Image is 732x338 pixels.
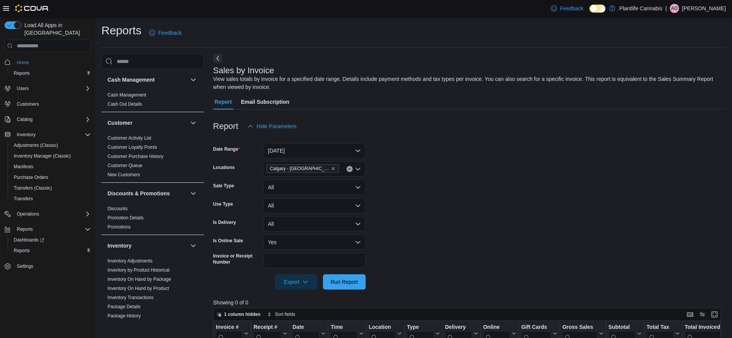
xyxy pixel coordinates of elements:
a: Dashboards [8,235,94,245]
span: Purchase Orders [14,174,48,180]
a: Reports [11,69,33,78]
span: Hide Parameters [257,122,297,130]
button: Keyboard shortcuts [685,310,695,319]
button: Clear input [347,166,353,172]
button: Inventory [14,130,39,139]
button: All [263,216,366,232]
button: Cash Management [108,76,187,84]
span: AO [671,4,677,13]
button: Purchase Orders [8,172,94,183]
span: Manifests [14,164,33,170]
label: Sale Type [213,183,234,189]
a: Inventory by Product Historical [108,267,170,273]
span: Users [17,85,29,92]
span: Reports [14,70,30,76]
div: Delivery [445,324,472,331]
button: Reports [8,68,94,79]
a: Product Expirations [108,322,147,328]
div: Cash Management [101,90,204,112]
span: Adjustments (Classic) [14,142,58,148]
div: Time [331,324,358,331]
span: Inventory Manager (Classic) [14,153,71,159]
div: Gift Cards [521,324,551,331]
span: Reports [14,225,91,234]
button: Inventory [108,242,187,249]
div: Alexi Olchoway [670,4,679,13]
span: Users [14,84,91,93]
label: Is Online Sale [213,238,243,244]
button: Transfers (Classic) [8,183,94,193]
span: Discounts [108,206,128,212]
span: Customers [14,99,91,109]
a: Package History [108,313,141,319]
a: Customers [14,100,42,109]
a: Cash Out Details [108,101,142,107]
button: Reports [8,245,94,256]
span: Calgary - [GEOGRAPHIC_DATA] [270,165,329,172]
span: Operations [17,211,39,217]
button: Catalog [14,115,35,124]
label: Date Range [213,146,240,152]
span: Settings [14,261,91,271]
button: All [263,198,366,213]
a: Package Details [108,304,141,309]
p: Plantlife Cannabis [619,4,662,13]
span: Report [215,94,232,109]
span: Package Details [108,304,141,310]
a: Manifests [11,162,36,171]
button: Customer [189,118,198,127]
a: Inventory Adjustments [108,258,152,264]
span: Operations [14,209,91,219]
span: Reports [11,246,91,255]
a: Customer Queue [108,163,142,168]
span: 1 column hidden [224,311,260,317]
span: Manifests [11,162,91,171]
button: Open list of options [355,166,361,172]
span: Settings [17,263,33,269]
a: New Customers [108,172,140,177]
p: Showing 0 of 0 [213,299,726,306]
div: Total Invoiced [685,324,724,331]
button: Hide Parameters [244,119,300,134]
label: Use Type [213,201,233,207]
span: Reports [11,69,91,78]
span: Email Subscription [241,94,289,109]
button: Operations [14,209,42,219]
button: Enter fullscreen [710,310,719,319]
h3: Sales by Invoice [213,66,274,75]
p: | [665,4,667,13]
button: Customer [108,119,187,127]
a: Discounts [108,206,128,211]
div: Date [292,324,319,331]
span: Customer Queue [108,163,142,169]
nav: Complex example [5,53,91,291]
h3: Cash Management [108,76,155,84]
a: Inventory Transactions [108,295,154,300]
span: Feedback [158,29,181,37]
span: New Customers [108,172,140,178]
span: Dashboards [14,237,44,243]
div: Subtotal [608,324,636,331]
h3: Customer [108,119,132,127]
a: Dashboards [11,235,47,245]
span: Customers [17,101,39,107]
button: Yes [263,235,366,250]
button: Next [213,54,222,63]
div: Discounts & Promotions [101,204,204,235]
button: Catalog [2,114,94,125]
button: Users [14,84,32,93]
a: Cash Management [108,92,146,98]
a: Promotions [108,224,131,230]
a: Transfers (Classic) [11,183,55,193]
span: Transfers [11,194,91,203]
span: Customer Activity List [108,135,151,141]
span: Customer Purchase History [108,153,164,159]
span: Reports [14,248,30,254]
h3: Inventory [108,242,132,249]
span: Inventory Transactions [108,295,154,301]
div: Invoice # [216,324,242,331]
